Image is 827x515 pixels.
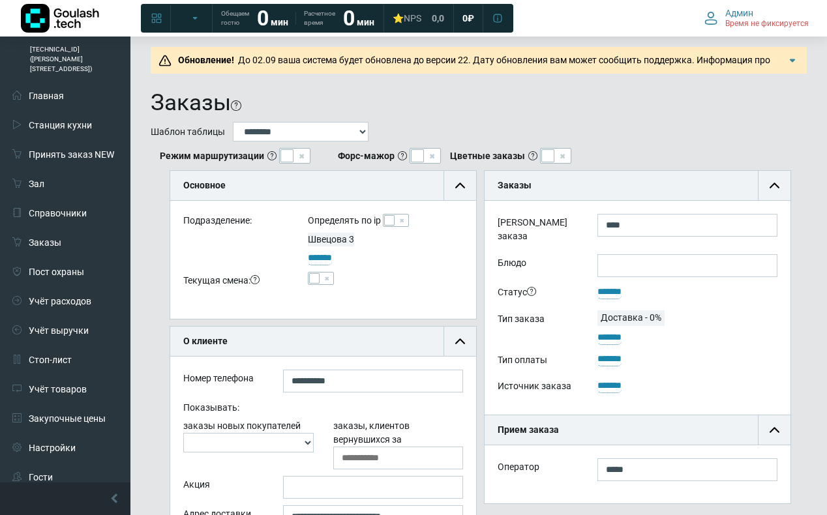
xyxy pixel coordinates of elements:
div: Тип оплаты [488,351,588,371]
span: Обещаем гостю [221,9,249,27]
div: Тип заказа [488,310,588,345]
div: Источник заказа [488,377,588,398]
label: Определять по ip [308,214,381,228]
div: заказы, клиентов вернувшихся за [323,419,474,469]
a: Обещаем гостю 0 мин Расчетное время 0 мин [213,7,382,30]
span: Время не фиксируется [725,19,809,29]
img: collapse [770,181,779,190]
label: [PERSON_NAME] заказа [488,214,588,248]
b: Заказы [498,180,532,190]
img: collapse [770,425,779,435]
strong: 0 [343,6,355,31]
b: Форс-мажор [338,149,395,163]
div: Статус [488,284,588,304]
div: Показывать: [173,399,473,419]
span: До 02.09 ваша система будет обновлена до версии 22. Дату обновления вам может сообщить поддержка.... [174,55,770,79]
span: Швецова 3 [308,234,354,244]
div: ⭐ [393,12,421,24]
b: Режим маршрутизации [160,149,264,163]
img: collapse [455,336,465,346]
b: Цветные заказы [450,149,525,163]
span: 0,0 [432,12,444,24]
strong: 0 [257,6,269,31]
div: Акция [173,476,273,499]
a: 0 ₽ [455,7,482,30]
span: мин [271,17,288,27]
b: О клиенте [183,336,228,346]
span: ₽ [468,12,474,24]
button: Админ Время не фиксируется [697,5,817,32]
div: Номер телефона [173,370,273,392]
b: Обновление! [178,55,234,65]
img: Логотип компании Goulash.tech [21,4,99,33]
span: Расчетное время [304,9,335,27]
div: заказы новых покупателей [173,419,323,469]
img: collapse [455,181,465,190]
span: Доставка - 0% [597,312,665,323]
span: NPS [404,13,421,23]
div: Подразделение: [173,214,298,233]
label: Блюдо [488,254,588,277]
span: мин [357,17,374,27]
span: Админ [725,7,753,19]
h1: Заказы [151,89,231,117]
div: Текущая смена: [173,272,298,292]
label: Шаблон таблицы [151,125,225,139]
img: Подробнее [786,54,799,67]
span: 0 [462,12,468,24]
label: Оператор [498,460,539,474]
b: Основное [183,180,226,190]
img: Предупреждение [158,54,172,67]
a: ⭐NPS 0,0 [385,7,452,30]
b: Прием заказа [498,424,559,435]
